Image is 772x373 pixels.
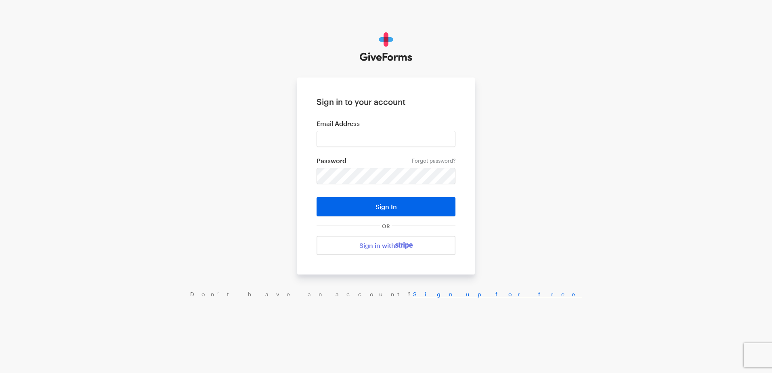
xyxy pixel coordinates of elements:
label: Email Address [317,119,455,128]
label: Password [317,157,455,165]
img: stripe-07469f1003232ad58a8838275b02f7af1ac9ba95304e10fa954b414cd571f63b.svg [395,242,413,249]
img: GiveForms [360,32,413,61]
a: Forgot password? [412,157,455,164]
a: Sign up for free [413,291,582,298]
a: Sign in with [317,236,455,255]
div: Don’t have an account? [8,291,764,298]
button: Sign In [317,197,455,216]
span: OR [380,223,392,229]
h1: Sign in to your account [317,97,455,107]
